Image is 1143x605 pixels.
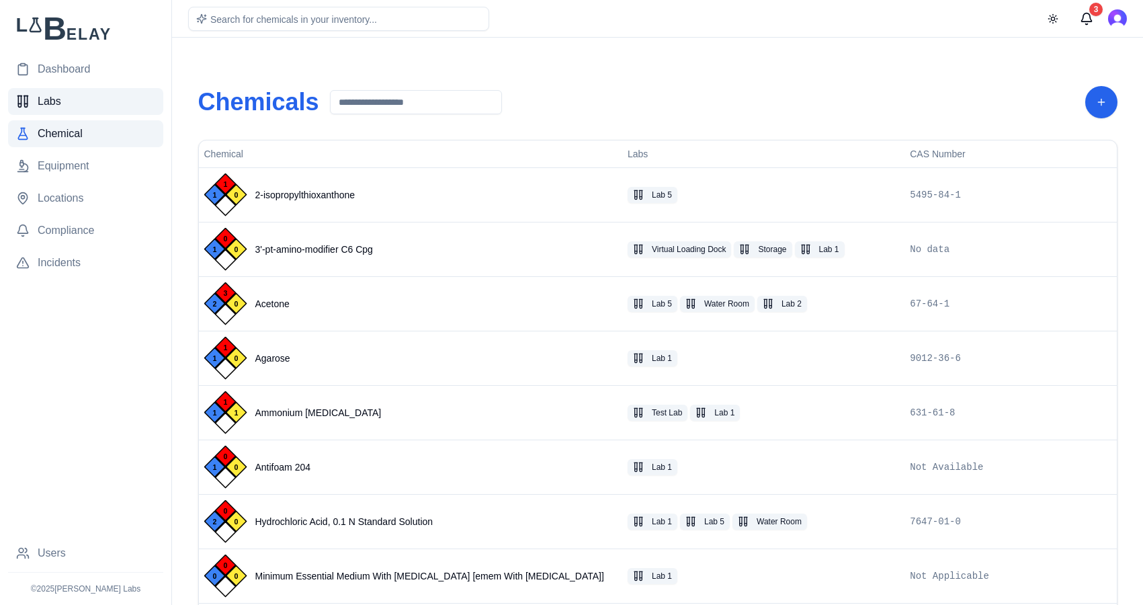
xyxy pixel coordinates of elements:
[255,460,311,474] span: Antifoam 204
[235,188,239,202] span: 0
[8,16,163,40] img: Lab Belay Logo
[628,459,677,475] button: Lab 1
[8,56,163,83] a: Dashboard
[255,352,290,365] span: Agarose
[255,188,355,202] span: 2-isopropylthioxanthone
[38,190,84,206] span: Locations
[199,140,622,167] th: Chemical
[224,450,228,463] span: 0
[1085,86,1117,118] button: Add Chemical
[904,440,1116,494] td: Not Available
[904,331,1116,385] td: 9012-36-6
[1108,9,1127,28] img: Ross Martin-Wells
[795,241,845,257] button: Lab 1
[628,187,677,203] button: Lab 5
[628,568,677,584] button: Lab 1
[213,188,217,202] span: 1
[8,217,163,244] a: Compliance
[628,405,687,421] button: Test Lab
[732,514,807,530] button: Water Room
[38,223,94,239] span: Compliance
[224,341,228,354] span: 1
[224,177,228,191] span: 1
[628,296,677,312] button: Lab 5
[904,222,1116,276] td: No data
[198,89,319,116] h1: Chemicals
[213,460,217,474] span: 1
[904,167,1116,222] td: 5495-84-1
[224,504,228,518] span: 0
[235,460,239,474] span: 0
[8,540,163,567] a: Users
[235,352,239,365] span: 0
[680,296,755,312] button: Water Room
[904,549,1116,603] td: Not Applicable
[224,559,228,572] span: 0
[235,406,239,419] span: 1
[1089,3,1103,16] div: 3
[8,185,163,212] a: Locations
[8,583,163,594] p: © 2025 [PERSON_NAME] Labs
[904,276,1116,331] td: 67-64-1
[8,153,163,179] a: Equipment
[38,61,90,77] span: Dashboard
[224,395,228,409] span: 1
[213,243,217,256] span: 1
[622,140,904,167] th: Labs
[904,494,1116,549] td: 7647-01-0
[757,296,807,312] button: Lab 2
[210,14,377,25] span: Search for chemicals in your inventory...
[235,515,239,528] span: 0
[255,243,373,256] span: 3'-pt-amino-modifier C6 Cpg
[1073,5,1100,32] button: Messages (3 unread)
[38,158,89,174] span: Equipment
[235,569,239,583] span: 0
[8,249,163,276] a: Incidents
[38,93,61,110] span: Labs
[628,350,677,366] button: Lab 1
[904,385,1116,440] td: 631-61-8
[235,243,239,256] span: 0
[680,514,730,530] button: Lab 5
[734,241,792,257] button: Storage
[235,297,239,311] span: 0
[255,569,604,583] span: Minimum Essential Medium With [MEDICAL_DATA] [emem With [MEDICAL_DATA]]
[255,297,290,311] span: Acetone
[38,255,81,271] span: Incidents
[690,405,740,421] button: Lab 1
[904,140,1116,167] th: CAS Number
[628,514,677,530] button: Lab 1
[1041,7,1065,31] button: Toggle theme
[224,232,228,245] span: 0
[213,406,217,419] span: 1
[255,406,382,419] span: Ammonium [MEDICAL_DATA]
[213,352,217,365] span: 1
[38,126,83,142] span: Chemical
[8,120,163,147] a: Chemical
[224,286,228,300] span: 3
[1108,9,1127,28] button: Open user button
[213,297,217,311] span: 2
[255,515,433,528] span: Hydrochloric Acid, 0.1 N Standard Solution
[213,515,217,528] span: 2
[38,545,66,561] span: Users
[213,569,217,583] span: 0
[628,241,732,257] button: Virtual Loading Dock
[8,88,163,115] a: Labs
